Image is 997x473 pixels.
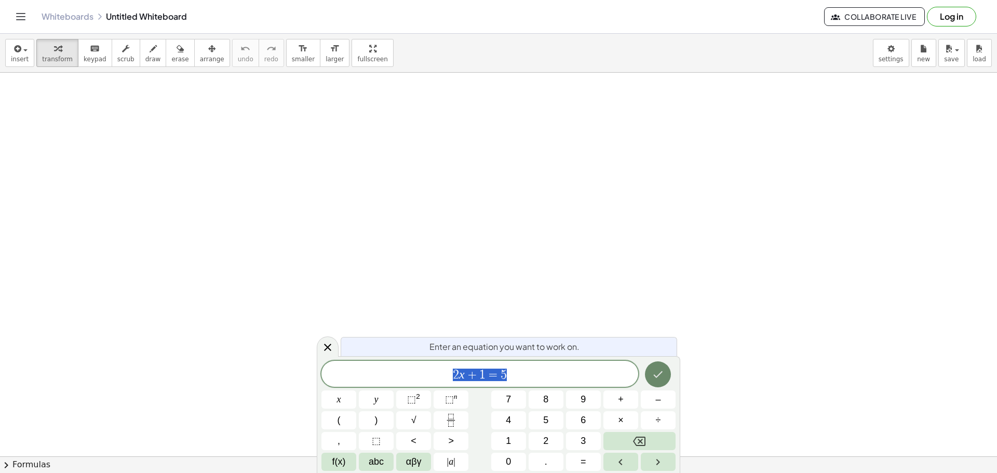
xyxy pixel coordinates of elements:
sup: 2 [416,393,420,400]
button: Square root [396,411,431,429]
span: larger [326,56,344,63]
span: smaller [292,56,315,63]
span: > [448,434,454,448]
button: Done [645,361,671,387]
span: 1 [479,369,486,381]
span: abc [369,455,384,469]
span: load [973,56,986,63]
span: arrange [200,56,224,63]
i: redo [266,43,276,55]
button: format_sizelarger [320,39,349,67]
button: , [321,432,356,450]
span: x [337,393,341,407]
button: 2 [529,432,563,450]
button: Right arrow [641,453,676,471]
span: , [338,434,340,448]
button: keyboardkeypad [78,39,112,67]
span: 3 [581,434,586,448]
span: ⬚ [407,394,416,404]
button: undoundo [232,39,259,67]
button: save [938,39,965,67]
span: transform [42,56,73,63]
span: + [465,369,480,381]
button: Divide [641,411,676,429]
span: 1 [506,434,511,448]
button: Backspace [603,432,676,450]
button: . [529,453,563,471]
span: + [618,393,624,407]
button: Functions [321,453,356,471]
button: ( [321,411,356,429]
button: settings [873,39,909,67]
button: load [967,39,992,67]
button: 8 [529,390,563,409]
button: insert [5,39,34,67]
span: redo [264,56,278,63]
span: | [453,456,455,467]
button: erase [166,39,194,67]
button: 6 [566,411,601,429]
span: fullscreen [357,56,387,63]
span: y [374,393,379,407]
button: x [321,390,356,409]
button: Collaborate Live [824,7,925,26]
button: draw [140,39,167,67]
span: f(x) [332,455,346,469]
button: Placeholder [359,432,394,450]
button: fullscreen [352,39,393,67]
a: Whiteboards [42,11,93,22]
i: format_size [298,43,308,55]
button: Less than [396,432,431,450]
button: 1 [491,432,526,450]
button: Greek alphabet [396,453,431,471]
span: Collaborate Live [833,12,916,21]
span: ÷ [656,413,661,427]
span: 7 [506,393,511,407]
i: keyboard [90,43,100,55]
button: ) [359,411,394,429]
span: erase [171,56,188,63]
span: 2 [453,369,459,381]
button: scrub [112,39,140,67]
span: save [944,56,959,63]
span: = [486,369,501,381]
button: Toggle navigation [12,8,29,25]
button: 7 [491,390,526,409]
button: Plus [603,390,638,409]
i: undo [240,43,250,55]
button: 4 [491,411,526,429]
button: Absolute value [434,453,468,471]
span: ⬚ [445,394,454,404]
span: a [447,455,455,469]
span: – [655,393,661,407]
span: 9 [581,393,586,407]
button: Equals [566,453,601,471]
span: ) [375,413,378,427]
button: y [359,390,394,409]
sup: n [454,393,457,400]
span: draw [145,56,161,63]
span: 6 [581,413,586,427]
span: keypad [84,56,106,63]
button: Minus [641,390,676,409]
span: Enter an equation you want to work on. [429,341,580,353]
button: arrange [194,39,230,67]
span: new [917,56,930,63]
button: Times [603,411,638,429]
button: format_sizesmaller [286,39,320,67]
span: ⬚ [372,434,381,448]
button: Superscript [434,390,468,409]
span: insert [11,56,29,63]
var: x [459,368,465,381]
button: Greater than [434,432,468,450]
button: Fraction [434,411,468,429]
button: Left arrow [603,453,638,471]
span: 0 [506,455,511,469]
span: = [581,455,586,469]
span: undo [238,56,253,63]
span: 2 [543,434,548,448]
span: 4 [506,413,511,427]
span: < [411,434,416,448]
button: 5 [529,411,563,429]
span: × [618,413,624,427]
